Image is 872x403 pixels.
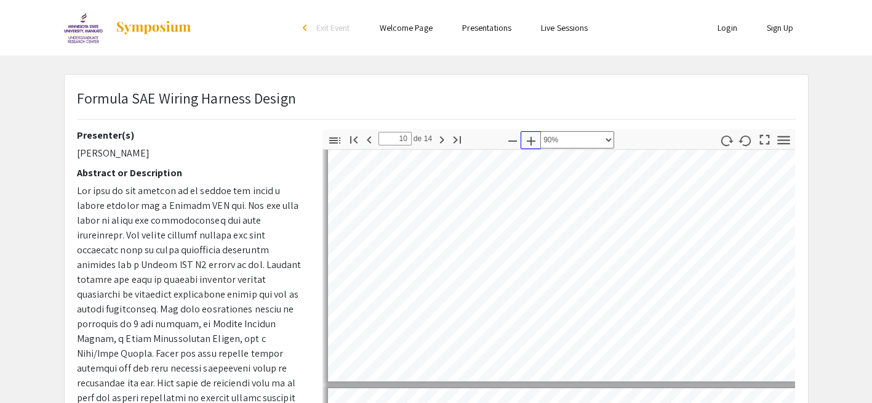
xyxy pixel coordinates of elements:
[502,131,523,149] button: Reduzir
[412,132,433,145] span: de 14
[462,22,511,33] a: Presentations
[115,20,192,35] img: Symposium by ForagerOne
[447,130,468,148] button: Ir para a última página
[343,130,364,148] button: Ir para a primeira página
[718,22,737,33] a: Login
[303,24,310,31] div: arrow_back_ios
[773,131,794,149] button: Ferramentas
[324,131,345,149] button: Exibir/ocultar painel lateral
[322,76,865,387] div: Página 10
[754,129,775,147] button: Alternar para o modo de apresentação
[378,132,412,145] input: Página
[541,22,588,33] a: Live Sessions
[77,129,304,141] h2: Presenter(s)
[380,22,433,33] a: Welcome Page
[64,12,103,43] img: 24th Annual Undergraduate Research Symposium
[64,12,193,43] a: 24th Annual Undergraduate Research Symposium
[735,131,756,149] button: Girar no sentido anti-horário
[540,131,614,149] select: Zoom
[767,22,794,33] a: Sign Up
[716,131,737,149] button: Girar no sentido horário
[9,348,52,394] iframe: Chat
[431,130,452,148] button: Próxima página
[77,146,304,161] p: [PERSON_NAME]
[359,130,380,148] button: Página anterior
[521,131,542,149] button: Ampliar
[316,22,350,33] span: Exit Event
[77,87,296,109] p: Formula SAE Wiring Harness Design
[77,167,304,179] h2: Abstract or Description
